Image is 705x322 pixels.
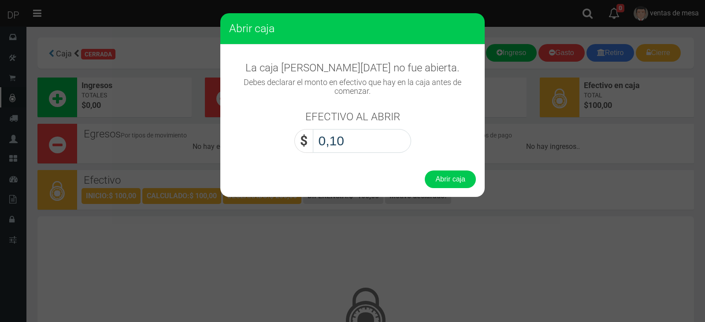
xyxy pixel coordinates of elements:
[229,62,476,74] h3: La caja [PERSON_NAME][DATE] no fue abierta.
[425,170,476,188] button: Abrir caja
[229,22,476,35] h3: Abrir caja
[229,78,476,96] h4: Debes declarar el monto en efectivo que hay en la caja antes de comenzar.
[300,133,308,148] strong: $
[305,111,400,122] h3: EFECTIVO AL ABRIR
